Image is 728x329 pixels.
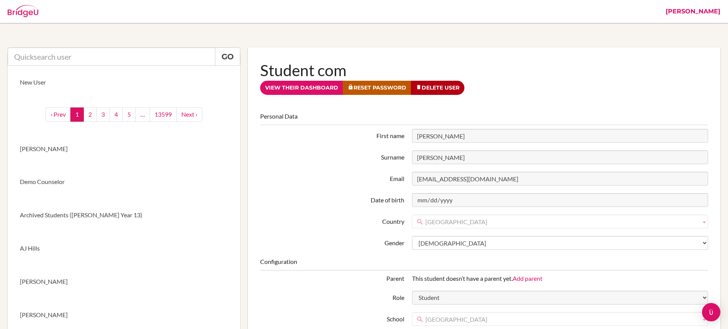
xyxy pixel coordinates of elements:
[256,129,408,140] label: First name
[425,215,698,229] span: [GEOGRAPHIC_DATA]
[256,274,408,283] div: Parent
[8,199,240,232] a: Archived Students ([PERSON_NAME] Year 13)
[425,313,698,326] span: [GEOGRAPHIC_DATA]
[343,81,411,95] a: Reset Password
[8,165,240,199] a: Demo Counselor
[260,257,708,270] legend: Configuration
[96,107,110,122] a: 3
[215,47,240,66] a: Go
[260,81,343,95] a: View their dashboard
[256,193,408,205] label: Date of birth
[150,107,177,122] a: 13599
[8,47,215,66] input: Quicksearch user
[256,150,408,162] label: Surname
[135,107,150,122] a: …
[256,236,408,248] label: Gender
[8,265,240,298] a: [PERSON_NAME]
[256,291,408,302] label: Role
[702,303,720,321] div: Open Intercom Messenger
[176,107,202,122] a: next
[408,274,712,283] div: This student doesn’t have a parent yet.
[109,107,123,122] a: 4
[70,107,84,122] a: 1
[122,107,136,122] a: 5
[513,275,542,282] a: Add parent
[256,172,408,183] label: Email
[256,215,408,226] label: Country
[256,312,408,324] label: School
[8,5,38,17] img: Bridge-U
[411,81,464,95] a: Delete User
[83,107,97,122] a: 2
[260,60,708,81] h1: Student com
[8,232,240,265] a: AJ Hills
[260,112,708,125] legend: Personal Data
[46,107,71,122] a: ‹ Prev
[8,66,240,99] a: New User
[8,132,240,166] a: [PERSON_NAME]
